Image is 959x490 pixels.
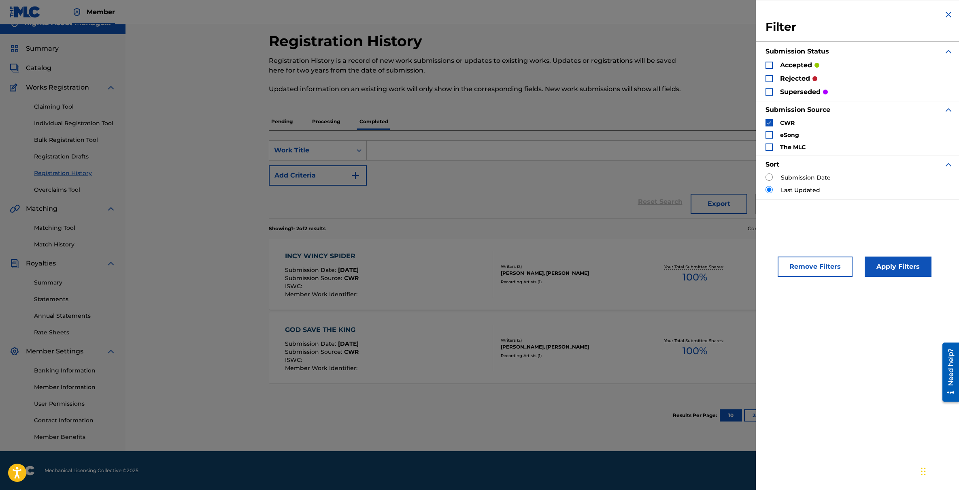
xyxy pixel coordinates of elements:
div: [PERSON_NAME], [PERSON_NAME] [501,343,623,351]
h2: Registration History [269,32,426,50]
strong: Sort [765,160,779,168]
a: Annual Statements [34,312,116,320]
p: Results Per Page: [673,412,719,419]
span: Submission Date : [285,266,338,274]
span: [DATE] [338,266,359,274]
button: Apply Filters [865,257,931,277]
span: CWR [344,348,359,355]
span: Mechanical Licensing Collective © 2025 [45,467,138,474]
p: Your Total Submitted Shares: [664,264,725,270]
a: Registration Drafts [34,152,116,161]
span: Submission Source : [285,348,344,355]
iframe: Chat Widget [919,451,959,490]
strong: The MLC [780,143,806,151]
p: Your Total Submitted Shares: [664,338,725,344]
p: Completed [357,113,391,130]
strong: eSong [780,131,799,139]
span: 100 % [683,344,707,358]
div: Drag [921,459,926,484]
button: 10 [720,409,742,422]
img: Matching [10,204,20,214]
span: Royalties [26,259,56,268]
span: Works Registration [26,83,89,92]
img: Catalog [10,63,19,73]
a: Individual Registration Tool [34,119,116,128]
img: expand [106,259,116,268]
span: Compact View [748,225,784,232]
button: Export [691,194,747,214]
div: [PERSON_NAME], [PERSON_NAME] [501,270,623,277]
div: INCY WINCY SPIDER [285,251,359,261]
img: checkbox [766,120,772,126]
span: ISWC : [285,356,304,364]
a: Registration History [34,169,116,178]
a: Rate Sheets [34,328,116,337]
a: User Permissions [34,400,116,408]
div: GOD SAVE THE KING [285,325,359,335]
img: close [944,10,953,19]
a: Summary [34,278,116,287]
span: CWR [344,274,359,282]
p: rejected [780,74,810,83]
span: Submission Date : [285,340,338,347]
button: 25 [744,409,766,422]
div: Writers ( 2 ) [501,337,623,343]
img: expand [944,47,953,56]
span: Member [87,7,115,17]
iframe: Resource Center [936,340,959,405]
a: Matching Tool [34,224,116,232]
h3: Filter [765,20,953,34]
span: [DATE] [338,340,359,347]
img: expand [944,160,953,169]
label: Last Updated [781,186,820,195]
a: Overclaims Tool [34,186,116,194]
span: Matching [26,204,57,214]
a: Member Information [34,383,116,392]
label: Submission Date [781,173,831,182]
a: SummarySummary [10,44,59,53]
p: Registration History is a record of new work submissions or updates to existing works. Updates or... [269,56,690,75]
button: Add Criteria [269,165,367,186]
p: Updated information on an existing work will only show in the corresponding fields. New work subm... [269,84,690,94]
div: Writers ( 2 ) [501,263,623,270]
img: Member Settings [10,347,19,356]
p: Pending [269,113,295,130]
span: ISWC : [285,282,304,290]
div: Recording Artists ( 1 ) [501,353,623,359]
a: Bulk Registration Tool [34,136,116,144]
img: Summary [10,44,19,53]
img: expand [106,347,116,356]
strong: CWR [780,119,795,126]
img: expand [106,83,116,92]
img: MLC Logo [10,6,41,18]
a: Claiming Tool [34,103,116,111]
a: CatalogCatalog [10,63,51,73]
p: superseded [780,87,821,97]
img: Top Rightsholder [72,7,82,17]
a: Contact Information [34,416,116,425]
span: Summary [26,44,59,53]
span: 100 % [683,270,707,285]
p: accepted [780,60,812,70]
a: Banking Information [34,366,116,375]
a: Statements [34,295,116,304]
div: Work Title [274,146,347,155]
p: Processing [310,113,342,130]
strong: Submission Source [765,106,830,113]
span: Catalog [26,63,51,73]
span: Member Settings [26,347,83,356]
img: logo [10,466,35,475]
a: Member Benefits [34,433,116,441]
span: Member Work Identifier : [285,364,359,372]
img: expand [944,105,953,115]
span: Submission Source : [285,274,344,282]
div: Recording Artists ( 1 ) [501,279,623,285]
a: GOD SAVE THE KINGSubmission Date:[DATE]Submission Source:CWRISWC:Member Work Identifier:Writers (... [269,312,816,383]
a: Match History [34,240,116,249]
img: Royalties [10,259,19,268]
img: 9d2ae6d4665cec9f34b9.svg [351,171,360,180]
img: expand [106,204,116,214]
span: Member Work Identifier : [285,291,359,298]
strong: Submission Status [765,47,829,55]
